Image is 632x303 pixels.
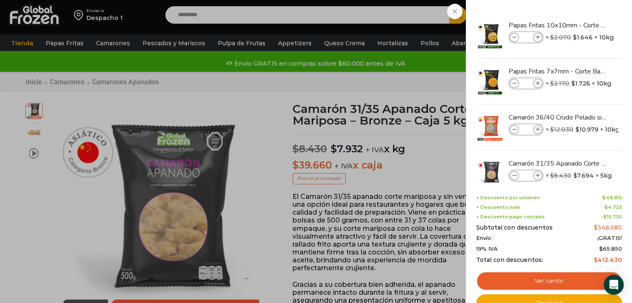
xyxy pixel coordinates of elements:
span: ¡GRATIS! [598,235,622,242]
span: $ [573,33,577,42]
span: $ [602,195,606,200]
span: + Descuento web [476,205,520,210]
span: + Descuento por volumen [476,195,540,200]
span: $ [573,171,577,180]
bdi: 1.726 [571,79,590,88]
span: × × 10kg [546,78,611,89]
input: Product quantity [520,171,532,180]
input: Product quantity [520,33,532,42]
bdi: 346.580 [594,224,622,231]
span: $ [550,34,554,41]
span: Envío [476,235,491,242]
span: $ [550,172,554,179]
a: Camarón 36/40 Crudo Pelado sin Vena - Super Prime - Caja 10 kg [509,113,607,122]
span: × × 5kg [546,170,612,181]
bdi: 12.030 [550,126,573,133]
bdi: 8.430 [550,172,571,179]
input: Product quantity [520,79,532,88]
bdi: 2.070 [550,34,571,41]
bdi: 1.646 [573,33,593,42]
span: $ [603,214,607,220]
bdi: 412.430 [594,256,622,264]
a: Camarón 31/35 Apanado Corte Mariposa - Bronze - Caja 5 kg [509,159,607,168]
bdi: 7.694 [573,171,594,180]
bdi: 10.730 [603,214,622,220]
span: - [600,195,622,200]
span: $ [594,224,598,231]
span: Total con descuentos: [476,257,543,264]
a: Papas Fritas 10x10mm - Corte Bastón - Caja 10 kg [509,21,607,30]
a: Ver carrito [476,271,622,291]
span: + Descuento pago contado [476,214,545,220]
span: $ [550,80,554,87]
span: $ [550,126,554,133]
span: $ [605,204,608,210]
span: × × 10kg [546,124,620,135]
span: - [602,205,622,210]
span: 19% IVA [476,246,498,252]
span: 65.850 [599,245,622,252]
span: $ [599,245,603,252]
span: $ [571,79,575,88]
span: Subtotal con descuentos [476,224,553,231]
a: Papas Fritas 7x7mm - Corte Bastón - Caja 10 kg [509,67,607,76]
bdi: 49.815 [602,195,622,200]
span: $ [575,125,579,134]
span: - [601,214,622,220]
input: Product quantity [520,125,532,134]
span: $ [594,256,598,264]
span: × × 10kg [546,32,614,43]
div: Open Intercom Messenger [604,275,624,295]
bdi: 4.725 [605,204,622,210]
bdi: 2.170 [550,80,569,87]
bdi: 10.979 [575,125,598,134]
